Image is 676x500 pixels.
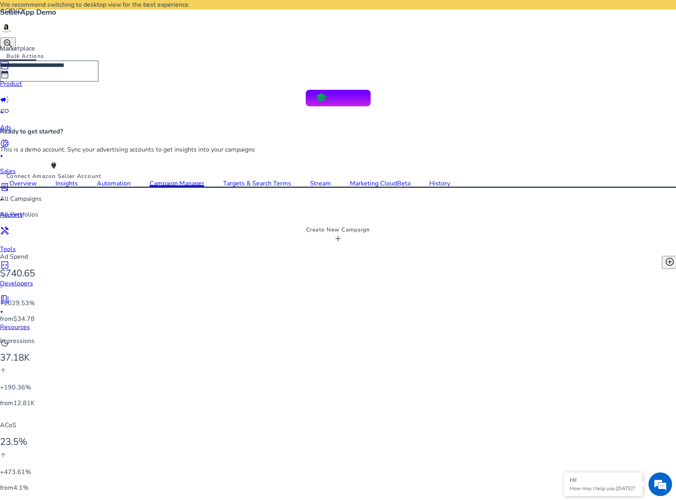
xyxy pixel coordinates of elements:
div: Marketing Cloud [350,180,410,187]
button: schoolFeature Guide [306,90,371,106]
span: school [316,92,327,104]
div: Campaign Manager [150,180,204,187]
span: Create New Campaign [306,226,370,246]
div: Hi! [570,476,637,484]
div: Automation [97,180,131,187]
span: power [49,161,58,170]
div: Stream [310,180,331,187]
span: Connect Amazon Seller Account [6,161,101,180]
p: How may I help you today? [570,485,637,492]
div: Targets & Search Terms [223,180,291,187]
span: add_circle [665,257,674,267]
div: Insights [55,180,78,187]
div: History [429,180,450,187]
span: add [333,234,343,243]
span: Beta [397,179,410,188]
p: Feature Guide [327,95,360,101]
